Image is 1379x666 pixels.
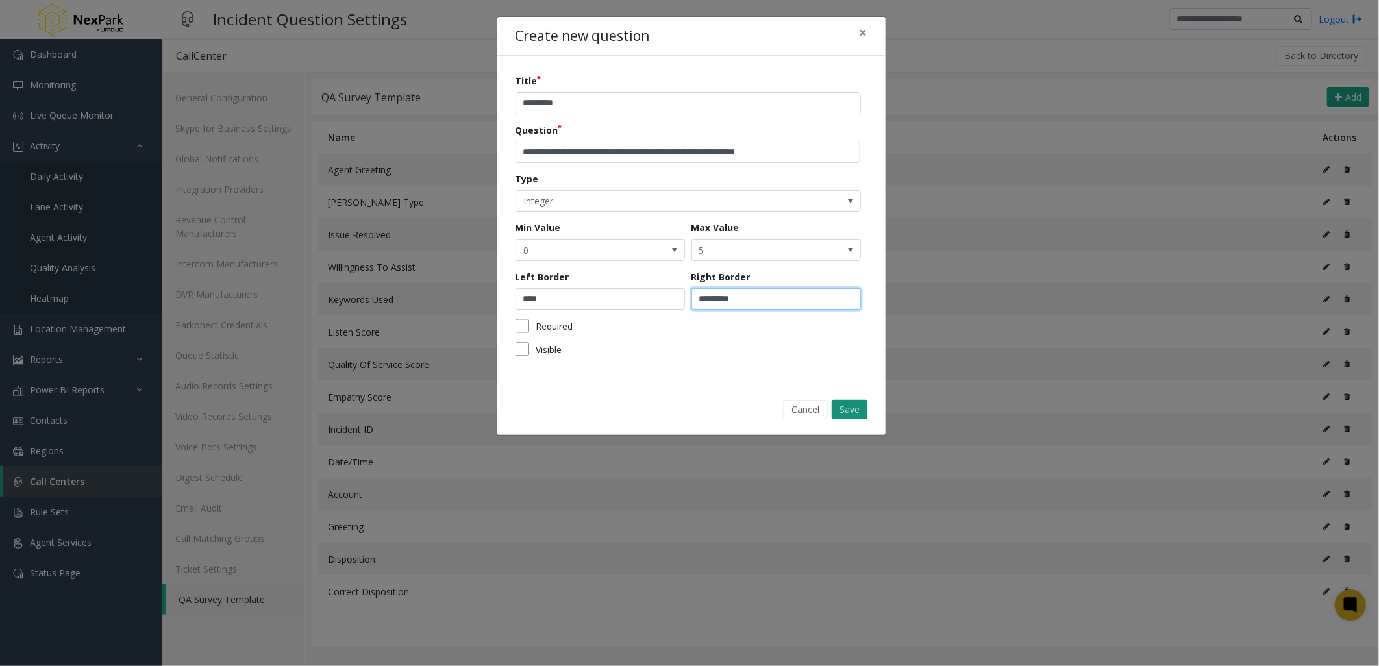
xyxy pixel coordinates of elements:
[783,400,828,419] button: Cancel
[516,123,562,137] label: Question
[516,191,791,212] span: Integer
[516,240,651,260] span: 0
[516,74,541,88] label: Title
[691,270,861,284] label: Right Border
[851,17,876,49] button: Close
[691,221,861,234] label: Max Value
[516,172,861,186] label: Type
[516,221,685,234] label: Min Value
[516,270,685,284] label: Left Border
[536,319,573,333] label: Required
[832,400,867,419] button: Save
[860,23,867,42] span: ×
[692,240,826,260] span: 5
[516,26,650,47] h4: Create new question
[536,343,562,356] label: Visible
